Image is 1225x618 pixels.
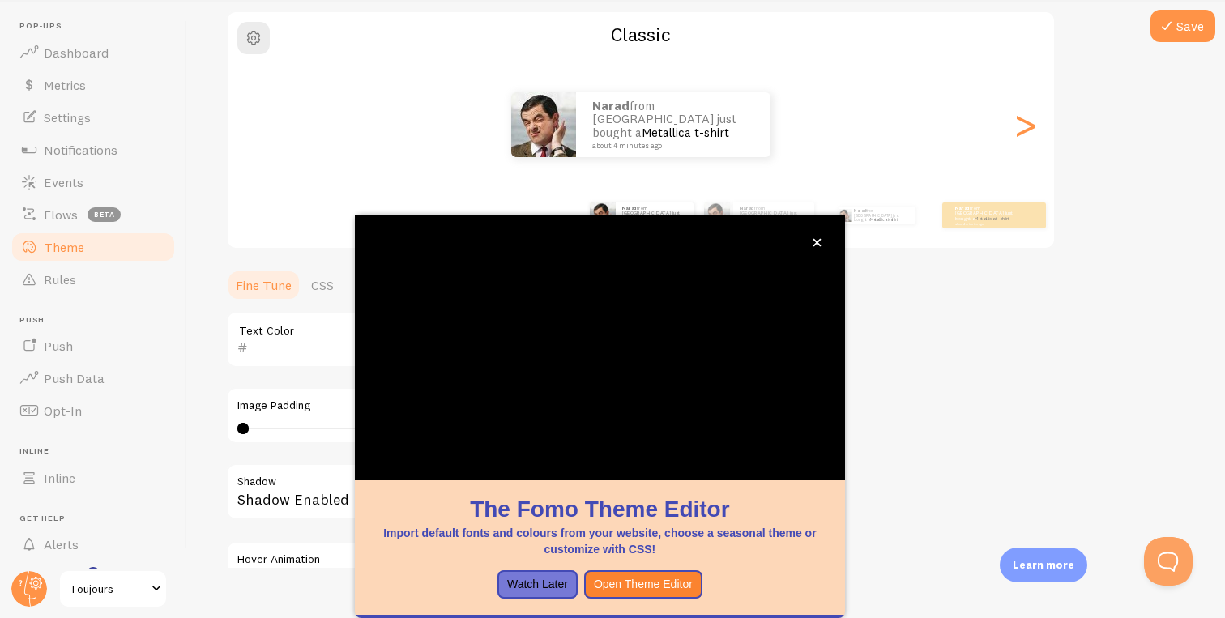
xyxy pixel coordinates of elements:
span: Inline [19,446,177,457]
a: Fine Tune [226,269,301,301]
button: close, [809,234,826,251]
small: about 4 minutes ago [592,142,749,150]
span: Inline [44,470,75,486]
span: Events [44,174,83,190]
a: Flows beta [10,198,177,231]
img: Fomo [511,92,576,157]
a: Notifications [10,134,177,166]
strong: Narad [622,205,637,211]
span: Settings [44,109,91,126]
p: from [GEOGRAPHIC_DATA] just bought a [955,205,1020,225]
p: from [GEOGRAPHIC_DATA] just bought a [622,205,687,225]
span: Metrics [44,77,86,93]
img: Fomo [704,202,730,228]
a: Alerts [10,528,177,560]
button: Watch Later [497,570,578,599]
a: Inline [10,462,177,494]
a: Push Data [10,362,177,394]
strong: Narad [854,208,866,213]
a: Metallica t-shirt [975,215,1009,222]
strong: Narad [592,98,630,113]
span: Push [44,338,73,354]
a: Settings [10,101,177,134]
button: Save [1150,10,1215,42]
a: Rules [10,263,177,296]
a: CSS [301,269,344,301]
span: Alerts [44,536,79,552]
img: Fomo [590,202,616,228]
div: Next slide [1015,66,1035,183]
span: Rules [44,271,76,288]
span: Opt-In [44,403,82,419]
strong: Narad [740,205,754,211]
img: Fomo [838,209,851,222]
span: beta [87,207,121,222]
h1: The Fomo Theme Editor [374,493,826,525]
div: Learn more [1000,548,1087,582]
span: Theme [44,239,84,255]
label: Image Padding [237,399,701,413]
a: Metallica t-shirt [642,125,729,140]
a: Push [10,330,177,362]
span: Flows [44,207,78,223]
span: Pop-ups [19,21,177,32]
span: Push Data [44,370,105,386]
p: from [GEOGRAPHIC_DATA] just bought a [854,207,908,224]
span: Dashboard [44,45,109,61]
div: The Fomo Theme EditorImport default fonts and colours from your website, choose a seasonal theme ... [355,215,845,618]
p: from [GEOGRAPHIC_DATA] just bought a [740,205,808,225]
p: from [GEOGRAPHIC_DATA] just bought a [592,100,754,150]
span: Notifications [44,142,117,158]
h2: Classic [228,22,1054,47]
a: Opt-In [10,394,177,427]
iframe: Help Scout Beacon - Open [1144,537,1193,586]
span: Get Help [19,514,177,524]
p: Learn more [1013,557,1074,573]
a: Theme [10,231,177,263]
a: Dashboard [10,36,177,69]
a: Metallica t-shirt [870,217,898,222]
button: Open Theme Editor [584,570,702,599]
div: Shadow Enabled [226,463,712,522]
p: Import default fonts and colours from your website, choose a seasonal theme or customize with CSS! [374,525,826,557]
a: Metrics [10,69,177,101]
strong: Narad [955,205,970,211]
a: Events [10,166,177,198]
svg: <p>Watch New Feature Tutorials!</p> [86,567,100,582]
span: Push [19,315,177,326]
small: about 4 minutes ago [955,222,1018,225]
